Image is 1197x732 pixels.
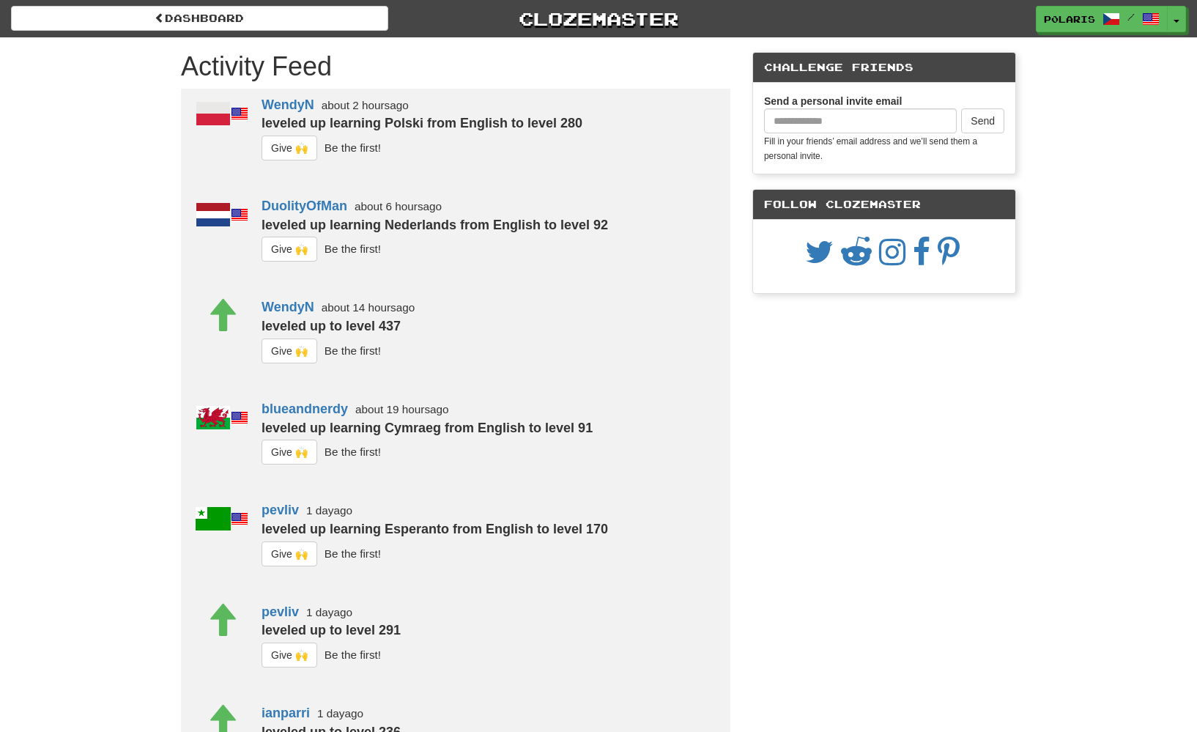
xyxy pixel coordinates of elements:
[322,99,409,111] small: about 2 hours ago
[355,403,449,415] small: about 19 hours ago
[325,243,381,255] small: Be the first!
[262,522,608,536] strong: leveled up learning Esperanto from English to level 170
[262,503,299,517] a: pevliv
[262,116,582,130] strong: leveled up learning Polski from English to level 280
[355,200,442,212] small: about 6 hours ago
[262,402,348,416] a: blueandnerdy
[262,300,314,314] a: WendyN
[262,237,317,262] button: Give 🙌
[322,301,415,314] small: about 14 hours ago
[181,52,730,81] h1: Activity Feed
[317,707,363,720] small: 1 day ago
[410,6,787,32] a: Clozemaster
[262,706,310,720] a: ianparri
[1044,12,1095,26] span: p0laris
[325,648,381,661] small: Be the first!
[262,218,608,232] strong: leveled up learning Nederlands from English to level 92
[753,53,1015,83] div: Challenge Friends
[262,541,317,566] button: Give 🙌
[325,141,381,154] small: Be the first!
[262,319,401,333] strong: leveled up to level 437
[262,339,317,363] button: Give 🙌
[306,606,352,618] small: 1 day ago
[262,605,299,619] a: pevliv
[262,199,347,213] a: DuolityOfMan
[262,136,317,160] button: Give 🙌
[764,95,902,107] strong: Send a personal invite email
[1036,6,1168,32] a: p0laris /
[325,344,381,357] small: Be the first!
[1127,12,1135,22] span: /
[262,623,401,637] strong: leveled up to level 291
[325,547,381,559] small: Be the first!
[764,136,977,161] small: Fill in your friends’ email address and we’ll send them a personal invite.
[306,504,352,517] small: 1 day ago
[262,97,314,112] a: WendyN
[961,108,1004,133] button: Send
[753,190,1015,220] div: Follow Clozemaster
[262,643,317,668] button: Give 🙌
[11,6,388,31] a: Dashboard
[325,446,381,458] small: Be the first!
[262,421,593,435] strong: leveled up learning Cymraeg from English to level 91
[262,440,317,465] button: Give 🙌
